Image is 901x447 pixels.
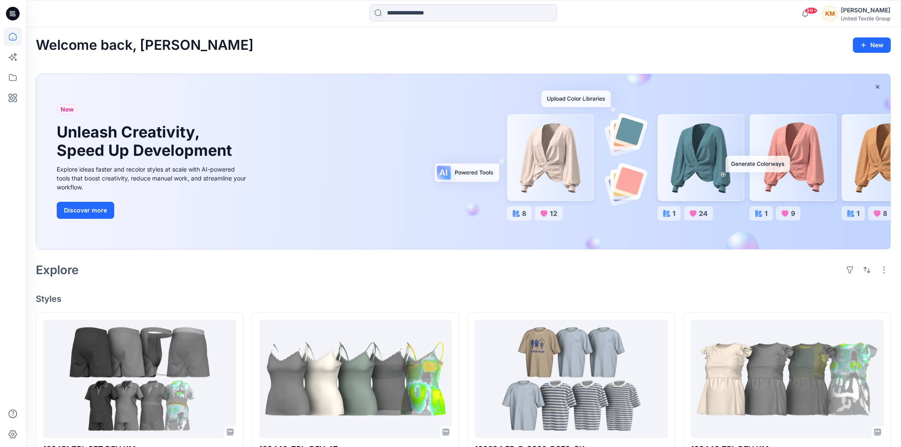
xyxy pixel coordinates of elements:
a: 120448_ZPL_DEV_AT [259,320,452,438]
div: [PERSON_NAME] [841,5,890,15]
h2: Welcome back, [PERSON_NAME] [36,37,254,53]
h4: Styles [36,294,891,304]
a: Discover more [57,202,248,219]
a: 120394 FR-B-SS26-D070-CK [475,320,668,438]
button: Discover more [57,202,114,219]
div: KM [822,6,837,21]
div: Explore ideas faster and recolor styles at scale with AI-powered tools that boost creativity, red... [57,165,248,192]
h1: Unleash Creativity, Speed Up Development [57,123,236,160]
div: United Textile Group [841,15,890,22]
h2: Explore [36,263,79,277]
a: 120446 ZPL DEV KM [691,320,884,438]
a: 120451 ZPL SET DEV KM [43,320,236,438]
button: New [853,37,891,53]
span: New [61,104,74,115]
span: 99+ [805,7,817,14]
